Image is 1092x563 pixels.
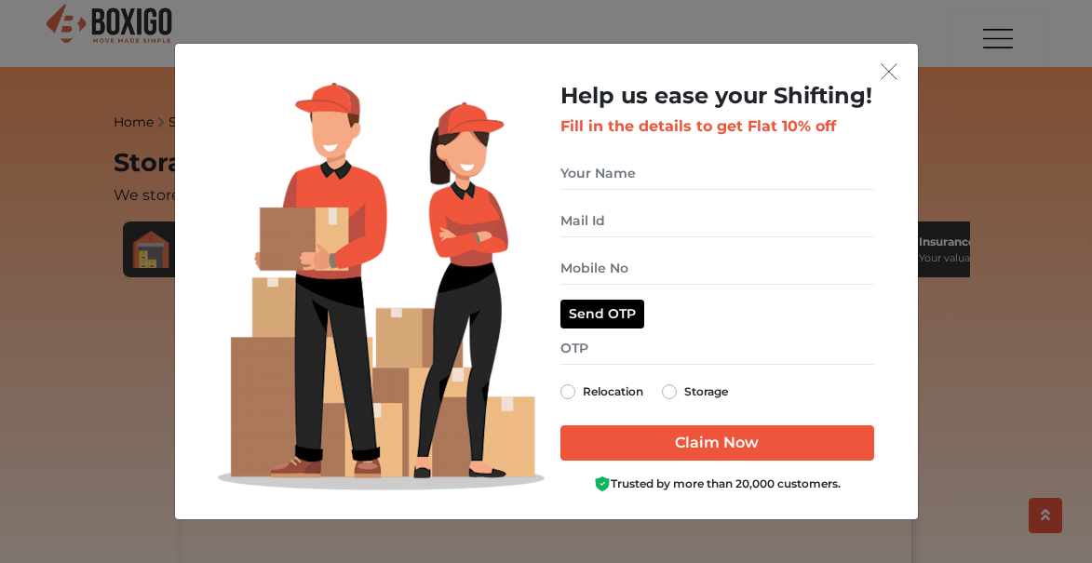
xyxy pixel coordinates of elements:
input: Mail Id [560,205,874,237]
input: OTP [560,332,874,365]
img: Lead Welcome Image [218,83,546,490]
h3: Fill in the details to get Flat 10% off [560,117,874,135]
div: Trusted by more than 20,000 customers. [560,476,874,493]
img: Boxigo Customer Shield [594,476,611,492]
label: Relocation [583,381,643,403]
img: exit [881,63,897,80]
label: Storage [684,381,728,403]
input: Claim Now [560,425,874,461]
input: Your Name [560,157,874,190]
h2: Help us ease your Shifting! [560,83,874,110]
button: Send OTP [560,300,644,328]
input: Mobile No [560,252,874,285]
